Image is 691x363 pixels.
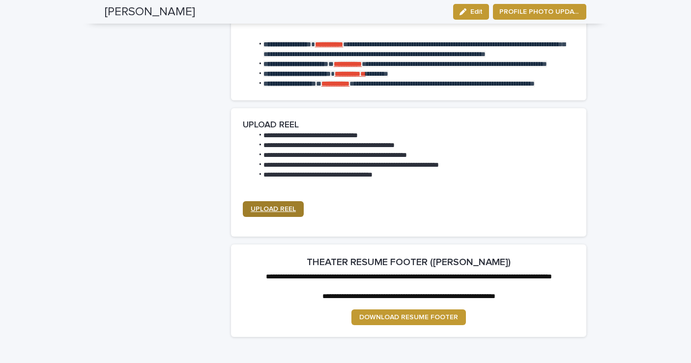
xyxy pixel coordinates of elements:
[499,7,580,17] span: PROFILE PHOTO UPDATE
[243,201,304,217] a: UPLOAD REEL
[351,309,466,325] a: DOWNLOAD RESUME FOOTER
[453,4,489,20] button: Edit
[105,5,195,19] h2: [PERSON_NAME]
[307,256,511,268] h2: THEATER RESUME FOOTER ([PERSON_NAME])
[493,4,586,20] button: PROFILE PHOTO UPDATE
[359,314,458,321] span: DOWNLOAD RESUME FOOTER
[470,8,483,15] span: Edit
[251,206,296,212] span: UPLOAD REEL
[243,120,299,131] h2: UPLOAD REEL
